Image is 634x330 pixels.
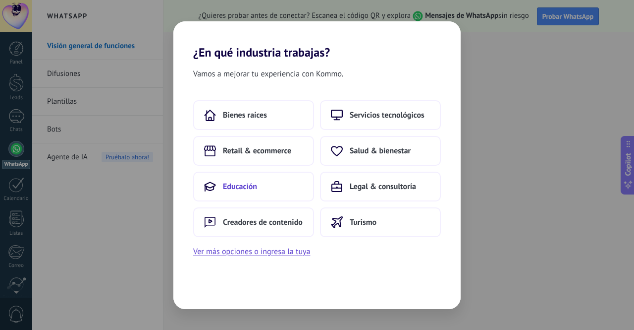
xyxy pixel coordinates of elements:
[193,100,314,130] button: Bienes raíces
[193,207,314,237] button: Creadores de contenido
[320,207,441,237] button: Turismo
[173,21,461,60] h2: ¿En qué industria trabajas?
[223,110,267,120] span: Bienes raíces
[223,146,291,156] span: Retail & ecommerce
[350,146,411,156] span: Salud & bienestar
[193,245,310,258] button: Ver más opciones o ingresa la tuya
[193,67,343,80] span: Vamos a mejorar tu experiencia con Kommo.
[320,172,441,201] button: Legal & consultoría
[350,217,376,227] span: Turismo
[320,100,441,130] button: Servicios tecnológicos
[350,182,416,192] span: Legal & consultoría
[350,110,424,120] span: Servicios tecnológicos
[193,172,314,201] button: Educación
[193,136,314,166] button: Retail & ecommerce
[320,136,441,166] button: Salud & bienestar
[223,182,257,192] span: Educación
[223,217,303,227] span: Creadores de contenido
